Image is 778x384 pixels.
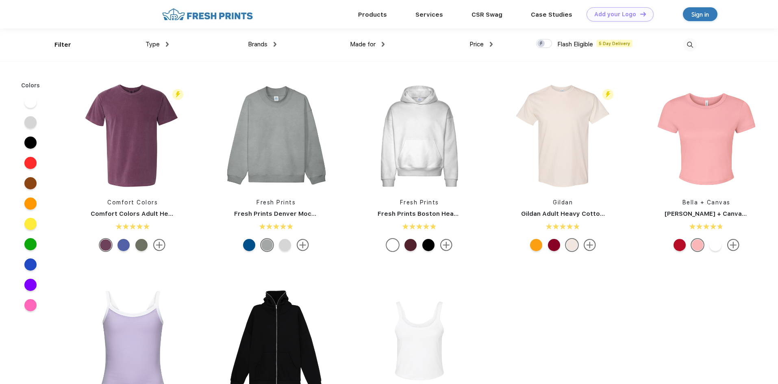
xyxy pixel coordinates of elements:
span: Type [146,41,160,48]
img: fo%20logo%202.webp [160,7,255,22]
span: Brands [248,41,267,48]
div: Ash Grey [279,239,291,251]
div: Natural [566,239,578,251]
img: dropdown.png [490,42,493,47]
div: Berry [100,239,112,251]
img: func=resize&h=266 [509,82,617,190]
img: more.svg [153,239,165,251]
a: Fresh Prints [400,199,439,206]
a: Bella + Canvas [682,199,730,206]
a: Products [358,11,387,18]
div: Colors [15,81,46,90]
div: Add your Logo [594,11,636,18]
span: Made for [350,41,376,48]
span: Price [469,41,484,48]
div: Burgundy [404,239,417,251]
img: func=resize&h=266 [365,82,474,190]
a: Fresh Prints [256,199,296,206]
a: Fresh Prints Denver Mock Neck Heavyweight Sweatshirt [234,210,411,217]
img: desktop_search.svg [683,38,697,52]
img: more.svg [727,239,739,251]
img: flash_active_toggle.svg [172,89,183,100]
img: func=resize&h=266 [222,82,330,190]
img: DT [640,12,646,16]
div: Heathered Grey [261,239,273,251]
div: Periwinkle [117,239,130,251]
div: Moss [135,239,148,251]
img: dropdown.png [382,42,385,47]
a: Gildan Adult Heavy Cotton T-Shirt [521,210,627,217]
img: more.svg [440,239,452,251]
div: Sign in [691,10,709,19]
a: Gildan [553,199,573,206]
img: more.svg [584,239,596,251]
a: Fresh Prints Boston Heavyweight Hoodie [378,210,506,217]
div: Gold [530,239,542,251]
img: more.svg [297,239,309,251]
img: dropdown.png [166,42,169,47]
div: Solid Wht Blend [709,239,721,251]
div: Solid Pink Blend [691,239,704,251]
div: Solid Red Blend [674,239,686,251]
div: White [387,239,399,251]
img: dropdown.png [274,42,276,47]
img: flash_active_toggle.svg [602,89,613,100]
div: Black [422,239,435,251]
a: Comfort Colors Adult Heavyweight T-Shirt [91,210,224,217]
div: Cardinal Red [548,239,560,251]
img: func=resize&h=266 [78,82,187,190]
a: Comfort Colors [107,199,158,206]
img: func=resize&h=266 [652,82,761,190]
div: Filter [54,40,71,50]
a: Sign in [683,7,717,21]
div: Royal Blue [243,239,255,251]
span: Flash Eligible [557,41,593,48]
